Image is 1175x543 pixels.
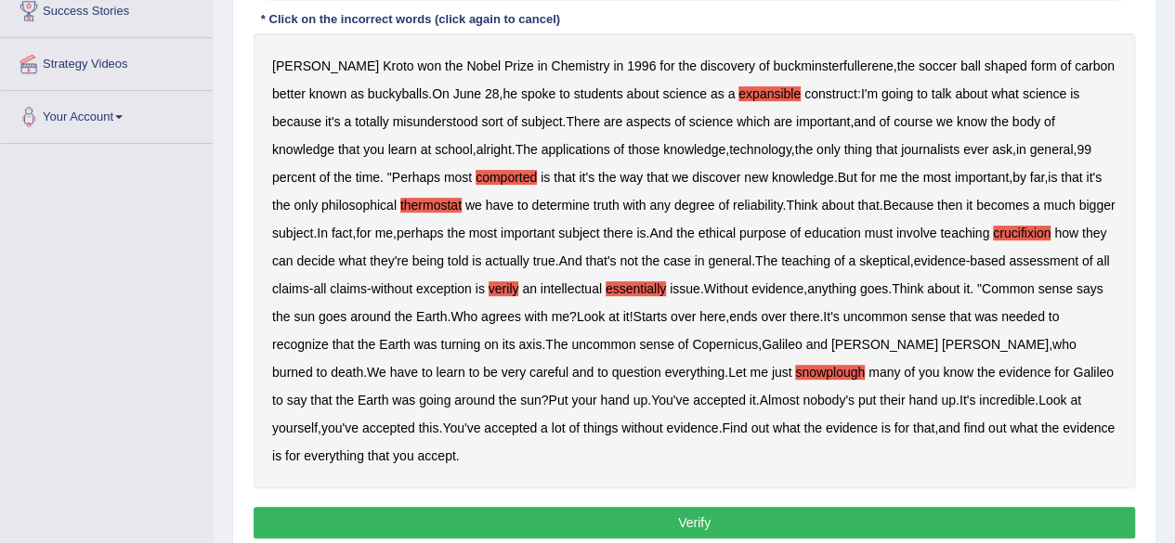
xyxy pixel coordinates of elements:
b: Without [704,281,748,296]
b: actually [485,253,529,268]
b: to [917,86,928,101]
b: goes [319,309,346,324]
b: you [919,365,940,380]
b: is [472,253,481,268]
b: here [699,309,725,324]
b: at [421,142,432,157]
b: the [272,309,290,324]
b: you [363,142,385,157]
b: over [761,309,786,324]
b: all [1096,253,1109,268]
b: careful [529,365,568,380]
b: all [313,281,326,296]
b: they [1082,226,1106,240]
b: it [966,198,973,213]
b: the [678,58,696,73]
b: of [1044,114,1055,129]
b: know [943,365,973,380]
b: that [949,309,971,324]
b: construct [804,86,857,101]
b: it's [579,170,594,185]
b: discovery [700,58,755,73]
b: philosophical [321,198,397,213]
b: education [804,226,861,240]
b: Who [450,309,477,324]
b: it [963,281,970,296]
b: evidence [751,281,803,296]
b: to [469,365,480,380]
b: say [287,393,307,407]
b: in [538,58,548,73]
b: [PERSON_NAME] [831,337,938,352]
b: sense [1038,281,1072,296]
b: not [620,253,637,268]
b: body [1012,114,1040,129]
b: ask [992,142,1012,157]
b: totally [355,114,389,129]
b: of [790,226,801,240]
b: me [750,365,767,380]
b: Let [728,365,746,380]
b: Think [786,198,817,213]
b: expansible [738,86,801,101]
b: of [678,337,689,352]
b: knowledge [272,142,334,157]
b: Think [892,281,923,296]
b: with [623,198,646,213]
b: very [502,365,526,380]
b: learn [388,142,417,157]
b: me [880,170,897,185]
b: about [626,86,659,101]
b: perhaps [397,226,444,240]
b: Look [577,309,605,324]
b: a [848,253,855,268]
b: most [922,170,950,185]
b: to [422,365,433,380]
b: soccer [919,58,957,73]
b: it's [325,114,341,129]
b: of [759,58,770,73]
b: decide [296,253,334,268]
b: of [1060,58,1071,73]
b: Prize [504,58,534,73]
b: buckyballs [368,86,428,101]
b: as [350,86,364,101]
b: Kroto [383,58,413,73]
b: of [904,365,915,380]
b: those [628,142,659,157]
b: with [525,309,548,324]
b: death [331,365,363,380]
b: school [435,142,472,157]
b: skeptical [859,253,909,268]
b: of [718,198,729,213]
b: who [1052,337,1077,352]
b: issue [670,281,700,296]
b: students [574,86,623,101]
a: Strategy Videos [1,38,213,84]
b: know [957,114,987,129]
b: recognize [272,337,329,352]
b: how [1054,226,1078,240]
b: its [503,337,516,352]
b: Because [882,198,933,213]
b: Earth [379,337,410,352]
b: is [541,170,550,185]
b: much [1043,198,1075,213]
b: important [955,170,1009,185]
b: turning [440,337,480,352]
b: for [1054,365,1069,380]
b: spoke [521,86,555,101]
b: comported [476,170,537,185]
a: Your Account [1,91,213,137]
b: it's [1086,170,1102,185]
b: have [486,198,514,213]
b: journalists [901,142,960,157]
b: general [1029,142,1073,157]
b: bigger [1078,198,1115,213]
b: and [854,114,875,129]
b: ever [963,142,988,157]
b: told [448,253,469,268]
b: was [974,309,998,324]
b: an [522,281,537,296]
b: the [445,58,463,73]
